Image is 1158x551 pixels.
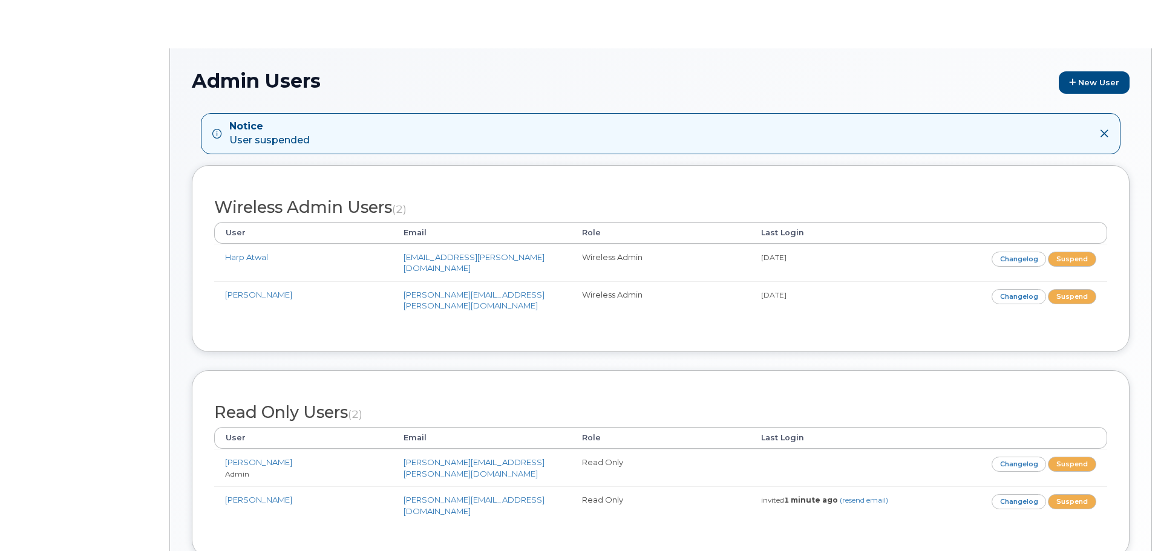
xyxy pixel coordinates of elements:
[225,290,292,299] a: [PERSON_NAME]
[571,427,750,449] th: Role
[750,427,929,449] th: Last Login
[571,222,750,244] th: Role
[992,252,1047,267] a: Changelog
[225,457,292,467] a: [PERSON_NAME]
[992,289,1047,304] a: Changelog
[1048,289,1096,304] a: Suspend
[1048,252,1096,267] a: Suspend
[571,244,750,281] td: Wireless Admin
[1048,494,1096,509] a: Suspend
[225,252,268,262] a: Harp Atwal
[992,494,1047,509] a: Changelog
[192,70,1130,94] h1: Admin Users
[214,427,393,449] th: User
[348,408,362,420] small: (2)
[761,495,888,504] small: invited
[393,427,571,449] th: Email
[214,198,1107,217] h2: Wireless Admin Users
[392,203,407,215] small: (2)
[225,469,249,478] small: Admin
[1048,457,1096,472] a: Suspend
[992,457,1047,472] a: Changelog
[214,222,393,244] th: User
[404,495,545,516] a: [PERSON_NAME][EMAIL_ADDRESS][DOMAIN_NAME]
[404,290,545,311] a: [PERSON_NAME][EMAIL_ADDRESS][PERSON_NAME][DOMAIN_NAME]
[750,222,929,244] th: Last Login
[761,290,787,299] small: [DATE]
[571,281,750,319] td: Wireless Admin
[784,495,838,504] strong: 1 minute ago
[571,486,750,524] td: Read Only
[840,495,888,504] a: (resend email)
[214,403,1107,422] h2: Read Only Users
[404,457,545,478] a: [PERSON_NAME][EMAIL_ADDRESS][PERSON_NAME][DOMAIN_NAME]
[229,120,310,148] div: User suspended
[1059,71,1130,94] a: New User
[404,252,545,273] a: [EMAIL_ADDRESS][PERSON_NAME][DOMAIN_NAME]
[229,120,310,134] strong: Notice
[571,449,750,486] td: Read Only
[393,222,571,244] th: Email
[761,253,787,262] small: [DATE]
[225,495,292,504] a: [PERSON_NAME]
